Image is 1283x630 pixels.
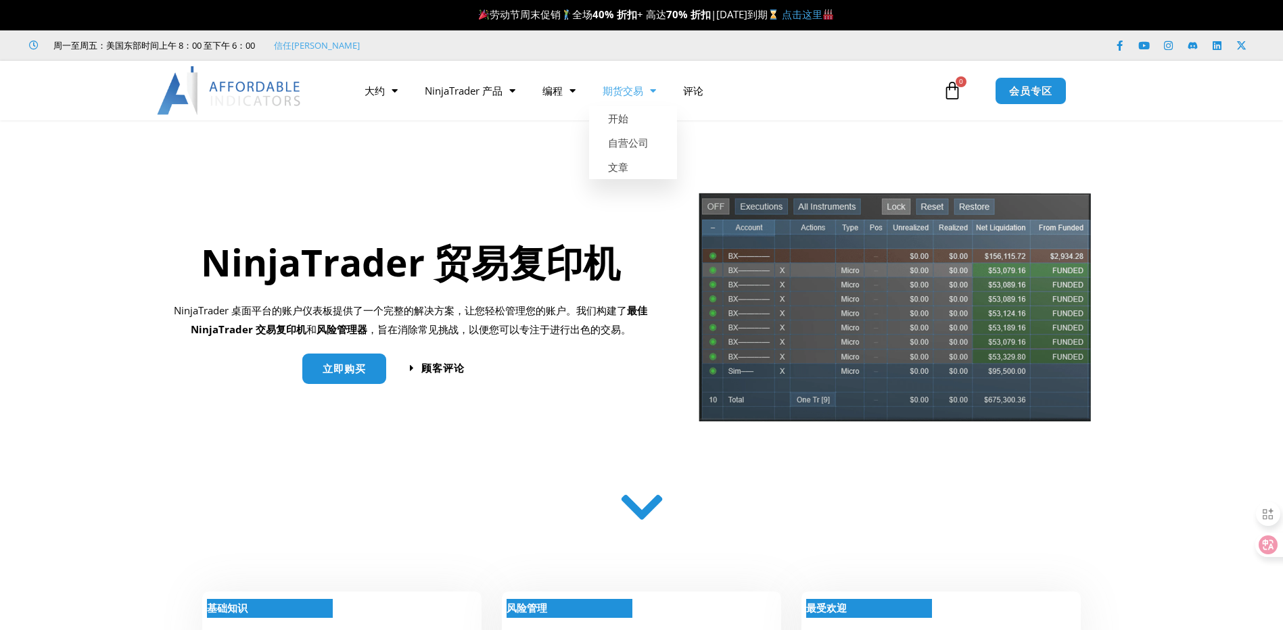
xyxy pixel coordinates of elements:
[351,75,411,106] a: 大约
[351,75,939,106] nav: 菜单
[157,66,302,115] img: LogoAI | Affordable Indicators – NinjaTrader
[603,84,643,97] font: 期货交易
[410,363,465,373] a: 顾客评论
[823,9,833,20] img: 🏭
[697,191,1092,433] img: tradecopier | Affordable Indicators – NinjaTrader
[479,9,489,20] img: 🎉
[589,106,677,179] ul: 期货交易
[323,364,366,374] span: 立即购买
[542,84,563,97] font: 编程
[1009,86,1052,96] span: 会员专区
[592,7,637,21] strong: 40% 折扣
[956,76,966,87] span: 0
[995,77,1067,105] a: 会员专区
[165,236,657,288] h1: NinjaTrader 贸易复印机
[589,130,677,155] a: 自营公司
[411,75,529,106] a: NinjaTrader 产品
[191,322,306,336] strong: NinjaTrader 交易复印机
[768,9,778,20] img: ⌛
[627,304,647,317] b: 最佳
[478,7,782,21] span: 劳动节周末促销 全场 + 高达 |[DATE]到期
[589,155,677,179] a: 文章
[666,7,711,21] strong: 70% 折扣
[365,84,385,97] font: 大约
[274,37,360,53] a: 信任[PERSON_NAME]
[923,71,982,110] a: 0
[529,75,589,106] a: 编程
[561,9,571,20] img: 🏌️‍♂️
[302,354,386,384] a: 立即购买
[421,363,465,373] span: 顾客评论
[317,322,367,336] strong: 风险管理器
[50,37,255,53] span: 周一至周五：美国东部时间上午 8：00 至下午 6：00
[425,84,503,97] font: NinjaTrader 产品
[507,601,547,614] strong: 风险管理
[782,7,822,21] a: 点击这里
[806,601,847,614] strong: 最受欢迎
[165,301,657,339] p: NinjaTrader 桌面平台的账户仪表板提供了一个完整的解决方案，让您轻松管理您的账户。我们构建了 和 ，旨在消除常见挑战，以便您可以专注于进行出色的交易。
[589,75,670,106] a: 期货交易
[207,601,248,614] strong: 基础知识
[589,106,677,130] a: 开始
[670,75,717,106] a: 评论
